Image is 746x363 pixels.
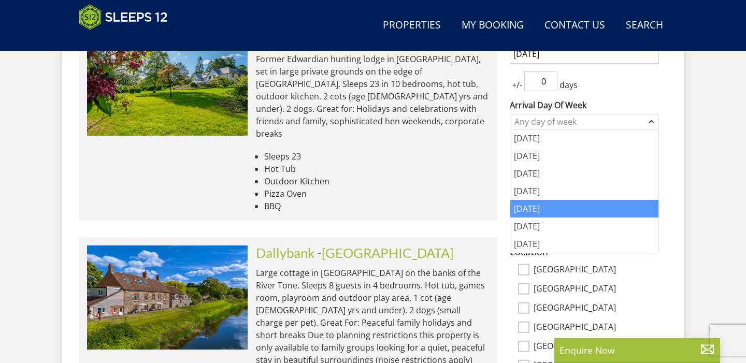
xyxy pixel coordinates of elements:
span: days [557,79,580,91]
img: riverside-somerset-holiday-accommodation-home-sleeps-8.original.jpg [87,245,248,349]
li: Hot Tub [264,163,489,175]
a: [GEOGRAPHIC_DATA] [322,245,454,260]
span: +/- [510,79,524,91]
li: Pizza Oven [264,187,489,200]
a: Properties [379,14,445,37]
div: [DATE] [510,235,658,253]
div: [DATE] [510,200,658,217]
a: My Booking [457,14,528,37]
label: [GEOGRAPHIC_DATA] [534,341,659,353]
img: Sleeps 12 [79,4,168,30]
h3: Location [510,246,659,257]
label: [GEOGRAPHIC_DATA] [534,265,659,276]
li: BBQ [264,200,489,212]
div: Combobox [510,114,659,129]
label: [GEOGRAPHIC_DATA] [534,322,659,333]
a: Contact Us [540,14,609,37]
a: Dallybank [256,245,314,260]
div: [DATE] [510,129,658,147]
img: duxhams-somerset-holiday-accomodation-sleeps-12.original.jpg [87,32,248,135]
label: Arrival Day Of Week [510,99,659,111]
span: - [317,245,454,260]
div: [DATE] [510,165,658,182]
a: Search [622,14,667,37]
div: [DATE] [510,217,658,235]
label: [GEOGRAPHIC_DATA] [534,284,659,295]
input: Arrival Date [510,44,659,64]
li: Sleeps 23 [264,150,489,163]
p: Former Edwardian hunting lodge in [GEOGRAPHIC_DATA], set in large private grounds on the edge of ... [256,53,489,140]
label: [GEOGRAPHIC_DATA] [534,303,659,314]
p: Enquire Now [559,343,715,357]
iframe: Customer reviews powered by Trustpilot [74,36,182,45]
div: [DATE] [510,182,658,200]
li: Outdoor Kitchen [264,175,489,187]
div: Any day of week [512,116,646,127]
div: [DATE] [510,147,658,165]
